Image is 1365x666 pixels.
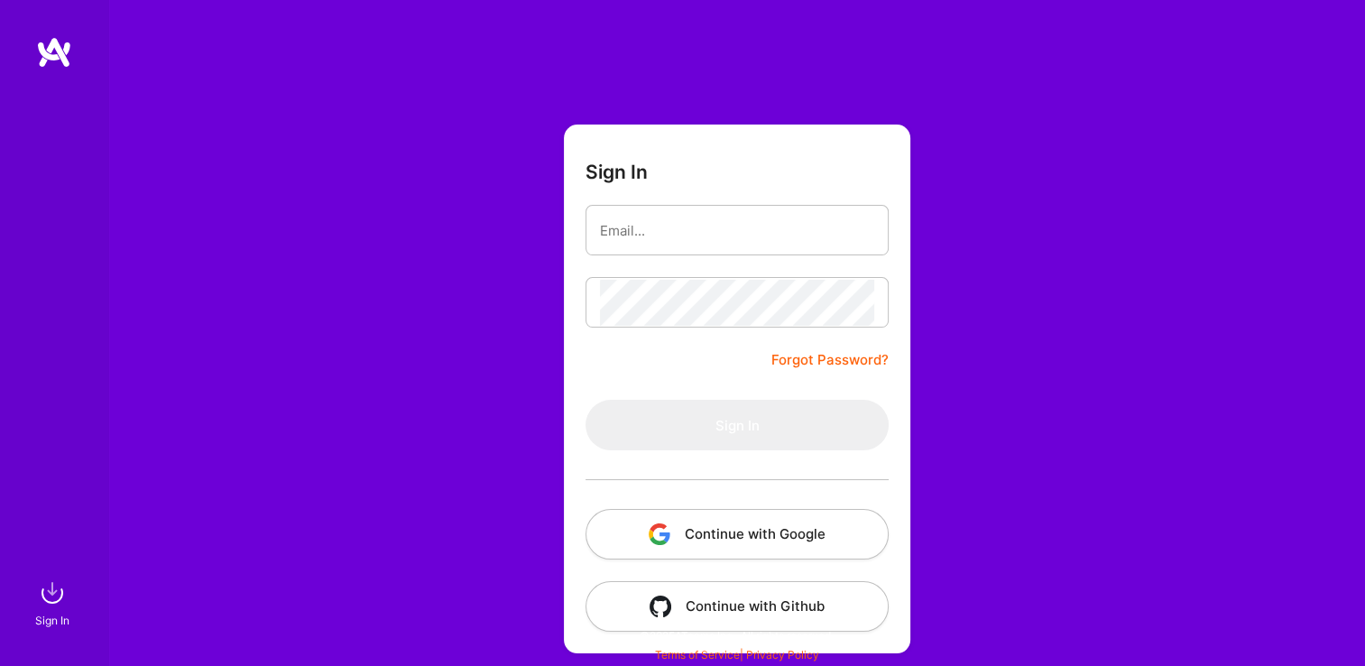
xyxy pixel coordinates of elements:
[655,648,819,661] span: |
[655,648,740,661] a: Terms of Service
[746,648,819,661] a: Privacy Policy
[650,596,671,617] img: icon
[35,611,69,630] div: Sign In
[38,575,70,630] a: sign inSign In
[649,523,670,545] img: icon
[600,208,874,254] input: Email...
[108,613,1365,658] div: © 2025 ATeams Inc., All rights reserved.
[586,400,889,450] button: Sign In
[586,581,889,632] button: Continue with Github
[36,36,72,69] img: logo
[34,575,70,611] img: sign in
[586,509,889,560] button: Continue with Google
[771,349,889,371] a: Forgot Password?
[586,161,648,183] h3: Sign In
